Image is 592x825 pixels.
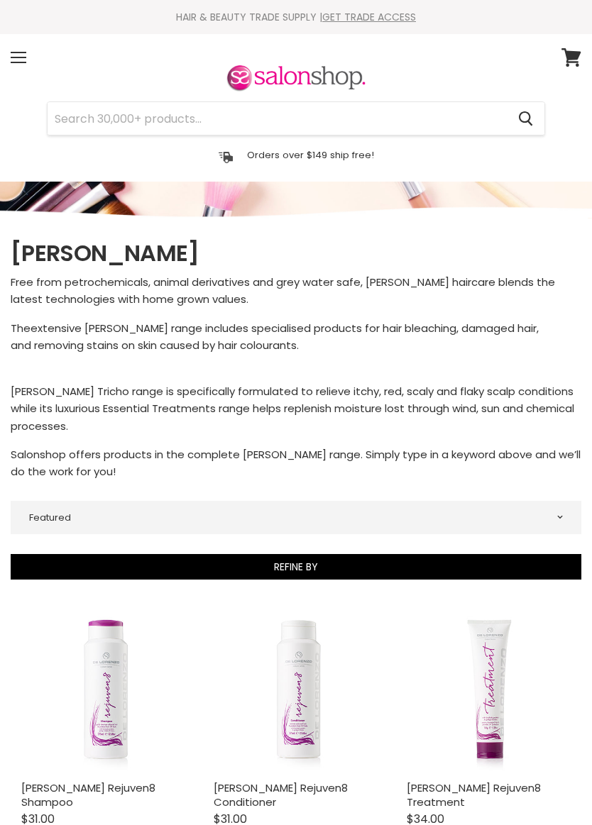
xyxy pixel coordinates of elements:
[11,274,581,481] div: The extensive [PERSON_NAME] range includes specialised products for hair bleaching, damaged hair,...
[11,274,581,309] p: Free from petrochemicals, animal derivatives and grey water safe, [PERSON_NAME] haircare blends t...
[410,610,566,774] img: De Lorenzo Rejuven8 Treatment
[21,780,155,809] a: [PERSON_NAME] Rejuven8 Shampoo
[11,383,581,435] p: [PERSON_NAME] Tricho range is specifically formulated to relieve itchy, red, scaly and flaky scal...
[11,554,581,580] button: Refine By
[48,102,507,135] input: Search
[11,238,581,268] h1: [PERSON_NAME]
[21,610,185,774] a: De Lorenzo Rejuven8 Shampoo
[407,780,541,809] a: [PERSON_NAME] Rejuven8 Treatment
[47,101,545,135] form: Product
[218,610,374,774] img: De Lorenzo Rejuven8 Conditioner
[214,780,348,809] a: [PERSON_NAME] Rejuven8 Conditioner
[247,149,374,161] p: Orders over $149 ship free!
[507,102,544,135] button: Search
[322,10,416,24] a: GET TRADE ACCESS
[407,610,571,774] a: De Lorenzo Rejuven8 Treatment
[26,610,182,774] img: De Lorenzo Rejuven8 Shampoo
[214,610,378,774] a: De Lorenzo Rejuven8 Conditioner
